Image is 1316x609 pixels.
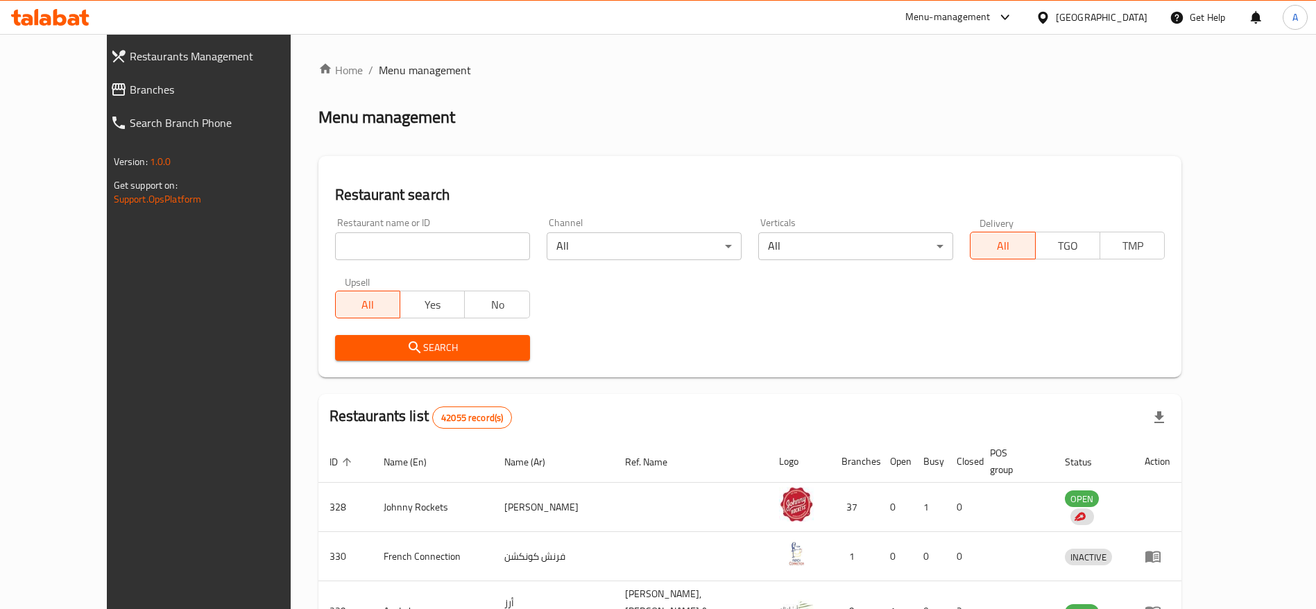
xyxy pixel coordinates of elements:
button: TMP [1100,232,1165,259]
span: Search [346,339,519,357]
nav: breadcrumb [318,62,1182,78]
div: Indicates that the vendor menu management has been moved to DH Catalog service [1070,508,1094,525]
span: A [1292,10,1298,25]
button: No [464,291,529,318]
span: Version: [114,153,148,171]
span: Menu management [379,62,471,78]
div: Menu-management [905,9,991,26]
td: 1 [830,532,879,581]
a: Branches [99,73,327,106]
div: Export file [1143,401,1176,434]
a: Support.OpsPlatform [114,190,202,208]
a: Restaurants Management [99,40,327,73]
a: Search Branch Phone [99,106,327,139]
div: Total records count [432,406,512,429]
input: Search for restaurant name or ID.. [335,232,530,260]
img: delivery hero logo [1073,511,1086,523]
button: Search [335,335,530,361]
button: Yes [400,291,465,318]
span: OPEN [1065,491,1099,507]
td: 328 [318,483,373,532]
td: Johnny Rockets [373,483,494,532]
label: Upsell [345,277,370,286]
span: Branches [130,81,316,98]
button: TGO [1035,232,1100,259]
span: Get support on: [114,176,178,194]
span: POS group [990,445,1037,478]
span: TGO [1041,236,1095,256]
div: OPEN [1065,490,1099,507]
span: Search Branch Phone [130,114,316,131]
div: All [547,232,742,260]
button: All [335,291,400,318]
img: French Connection [779,536,814,571]
span: TMP [1106,236,1159,256]
span: Status [1065,454,1110,470]
td: French Connection [373,532,494,581]
span: ID [330,454,356,470]
td: 0 [879,532,912,581]
h2: Menu management [318,106,455,128]
th: Busy [912,440,946,483]
span: Name (Ar) [504,454,563,470]
th: Closed [946,440,979,483]
span: No [470,295,524,315]
td: 330 [318,532,373,581]
th: Logo [768,440,830,483]
img: Johnny Rockets [779,487,814,522]
td: 1 [912,483,946,532]
td: فرنش كونكشن [493,532,614,581]
a: Home [318,62,363,78]
span: Yes [406,295,459,315]
span: 1.0.0 [150,153,171,171]
div: Menu [1145,548,1170,565]
h2: Restaurants list [330,406,513,429]
li: / [368,62,373,78]
div: All [758,232,953,260]
th: Action [1134,440,1181,483]
span: Restaurants Management [130,48,316,65]
td: 0 [946,483,979,532]
span: 42055 record(s) [433,411,511,424]
span: All [976,236,1029,256]
td: [PERSON_NAME] [493,483,614,532]
span: Name (En) [384,454,445,470]
span: INACTIVE [1065,549,1112,565]
td: 0 [946,532,979,581]
label: Delivery [980,218,1014,228]
td: 37 [830,483,879,532]
th: Branches [830,440,879,483]
th: Open [879,440,912,483]
div: [GEOGRAPHIC_DATA] [1056,10,1147,25]
td: 0 [912,532,946,581]
span: All [341,295,395,315]
td: 0 [879,483,912,532]
span: Ref. Name [625,454,685,470]
button: All [970,232,1035,259]
h2: Restaurant search [335,185,1165,205]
